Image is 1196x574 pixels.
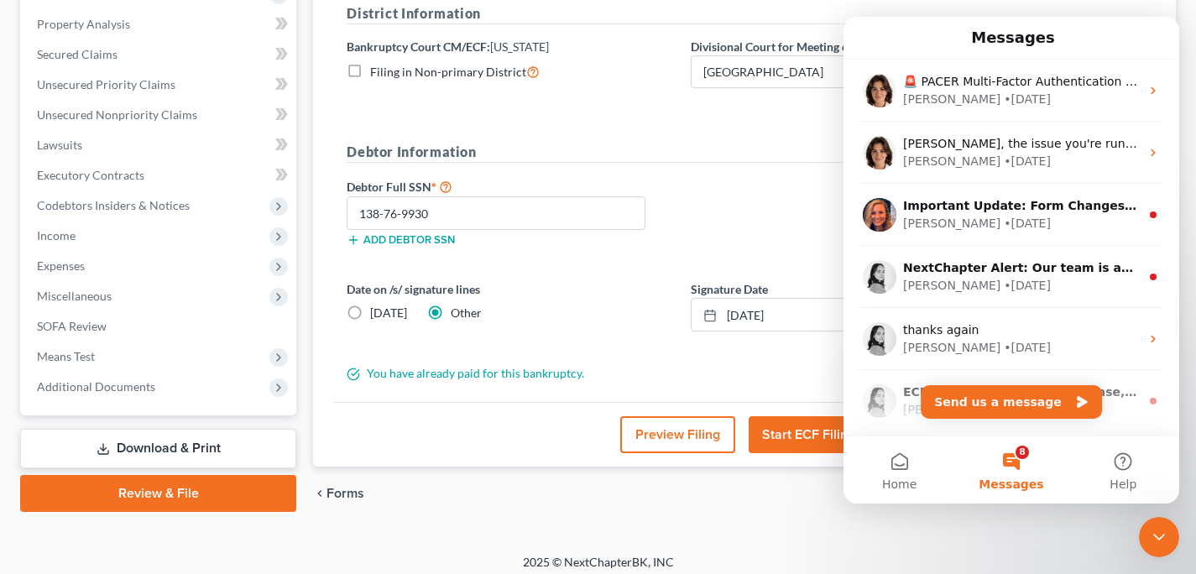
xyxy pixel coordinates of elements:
iframe: Intercom live chat [843,17,1179,504]
div: [PERSON_NAME] [60,260,157,278]
div: [PERSON_NAME] [60,136,157,154]
span: [US_STATE] [490,39,549,54]
label: Signature Date [691,280,768,298]
span: Other [451,305,482,320]
a: Unsecured Nonpriority Claims [24,100,296,130]
span: Executory Contracts [37,168,144,182]
h5: District Information [347,3,1018,24]
label: Debtor Full SSN [338,176,682,196]
span: thanks again [60,306,135,320]
span: Property Analysis [37,17,130,31]
a: Secured Claims [24,39,296,70]
img: Profile image for Lindsey [19,368,53,401]
button: chevron_left Forms [313,487,387,500]
button: Start ECF Filing [749,416,869,453]
span: Unsecured Priority Claims [37,77,175,91]
span: Forms [326,487,364,500]
a: SOFA Review [24,311,296,342]
span: Filing in Non-primary District [370,65,526,79]
span: Miscellaneous [37,289,112,303]
a: Download & Print [20,429,296,468]
span: Expenses [37,258,85,273]
img: Profile image for Lindsey [19,243,53,277]
h5: Debtor Information [347,142,1018,163]
a: Review & File [20,475,296,512]
img: Profile image for Lindsey [19,305,53,339]
label: Divisional Court for Meeting of Creditors Hearing [691,38,954,55]
span: Messages [135,462,200,473]
div: [PERSON_NAME] [60,198,157,216]
span: Additional Documents [37,379,155,394]
label: Bankruptcy Court CM/ECF: [347,38,549,55]
iframe: Intercom live chat [1139,517,1179,557]
div: [PERSON_NAME] [60,384,157,402]
div: • [DATE] [160,322,207,340]
button: Messages [112,420,223,487]
button: Preview Filing [620,416,735,453]
button: Help [224,420,336,487]
span: [DATE] [370,305,407,320]
a: [DATE] [692,299,1017,331]
span: SOFA Review [37,319,107,333]
div: • [DATE] [160,136,207,154]
button: Add debtor SSN [347,233,455,247]
span: Income [37,228,76,243]
input: XXX-XX-XXXX [347,196,645,230]
div: • [DATE] [160,198,207,216]
img: Profile image for Kelly [19,181,53,215]
span: Help [266,462,293,473]
a: Property Analysis [24,9,296,39]
i: chevron_left [313,487,326,500]
div: You have already paid for this bankruptcy. [338,365,1026,382]
a: Lawsuits [24,130,296,160]
span: Means Test [37,349,95,363]
button: Send us a message [77,368,259,402]
span: Secured Claims [37,47,118,61]
span: Codebtors Insiders & Notices [37,198,190,212]
label: Date on /s/ signature lines [347,280,674,298]
a: Executory Contracts [24,160,296,190]
span: Lawsuits [37,138,82,152]
span: Home [39,462,73,473]
div: [PERSON_NAME] [60,322,157,340]
a: Unsecured Priority Claims [24,70,296,100]
div: • [DATE] [160,260,207,278]
span: Unsecured Nonpriority Claims [37,107,197,122]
